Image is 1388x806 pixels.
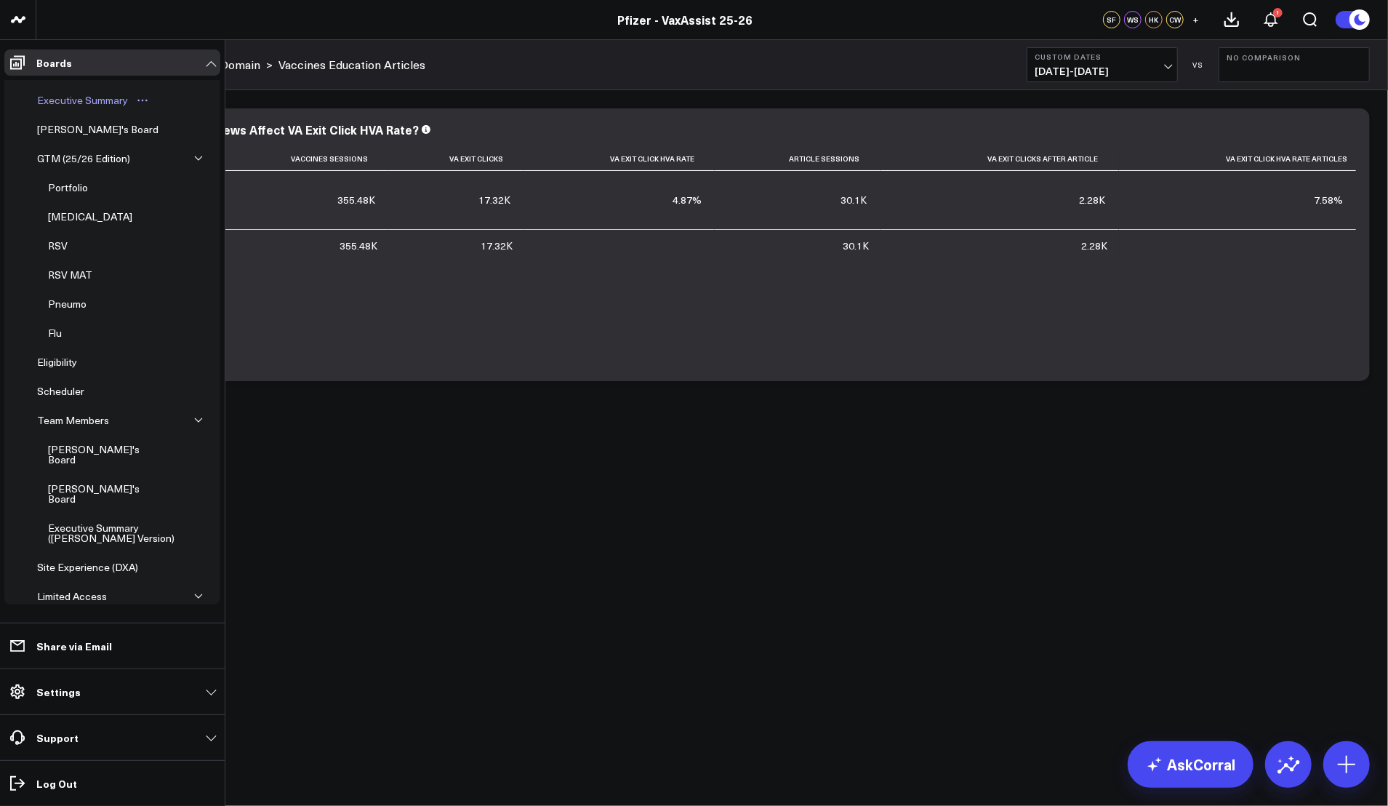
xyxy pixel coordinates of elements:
div: 30.1K [843,239,870,253]
b: Custom Dates [1035,52,1170,61]
a: Log Out [4,770,220,797]
div: Pneumo [44,295,90,313]
div: 355.48K [340,239,377,253]
a: AskCorral [1128,741,1253,788]
a: Executive SummaryOpen board menu [28,86,159,115]
th: Va Exit Clicks [388,147,523,171]
div: RSV MAT [44,266,96,284]
a: RSVOpen board menu [39,231,99,260]
div: Site Experience (DXA) [33,559,142,576]
th: Vaccines Sessions [211,147,388,171]
div: 7.58% [1314,193,1343,207]
span: [DATE] - [DATE] [1035,65,1170,77]
div: HK [1145,11,1163,28]
div: 1 [1273,8,1283,17]
div: [MEDICAL_DATA] [44,208,136,226]
a: Team MembersOpen board menu [28,406,140,435]
a: [PERSON_NAME]'s BoardOpen board menu [39,474,197,514]
p: Boards [36,57,72,68]
div: Scheduler [33,383,88,400]
p: Share via Email [36,640,112,652]
button: + [1187,11,1205,28]
div: SF [1103,11,1120,28]
div: Flu [44,324,65,342]
a: PortfolioOpen board menu [39,173,119,202]
th: Va Exit Click Hva Rate [523,147,715,171]
div: Executive Summary ([PERSON_NAME] Version) [44,519,178,547]
div: [PERSON_NAME]'s Board [44,441,170,468]
div: CW [1166,11,1184,28]
th: Article Sessions [715,147,880,171]
div: 30.1K [841,193,867,207]
div: WS [1124,11,1142,28]
div: 355.48K [337,193,375,207]
div: [PERSON_NAME]'s Board [33,121,162,138]
th: Va Exit Click Hva Rate Articles [1119,147,1356,171]
div: Team Members [33,412,113,429]
div: Eligibility [33,354,81,371]
span: + [1193,15,1200,25]
p: Log Out [36,778,77,789]
a: [PERSON_NAME]'s BoardOpen board menu [28,115,190,144]
div: How Does Vaccine Article Views Affect VA Exit Click HVA Rate? [65,121,419,137]
button: Custom Dates[DATE]-[DATE] [1027,47,1178,82]
div: 17.32K [478,193,510,207]
a: PneumoOpen board menu [39,290,118,319]
div: RSV [44,237,71,255]
a: [MEDICAL_DATA]Open board menu [39,202,164,231]
b: No Comparison [1227,53,1362,62]
a: [PERSON_NAME]'s BoardOpen board menu [39,435,197,474]
th: Va Exit Clicks After Article [880,147,1119,171]
div: Portfolio [44,179,92,196]
div: GTM (25/26 Edition) [33,150,134,167]
button: Open board menu [132,95,153,106]
div: 17.32K [481,239,513,253]
div: Executive Summary [33,92,132,109]
a: Pfizer - VaxAssist 25-26 [617,12,753,28]
div: VS [1185,60,1211,69]
a: EligibilityOpen board menu [28,348,108,377]
a: FluOpen board menu [39,319,93,348]
div: [PERSON_NAME]'s Board [44,480,170,508]
a: Executive Summary ([PERSON_NAME] Version)Open board menu [39,514,197,553]
p: Settings [36,686,81,698]
button: No Comparison [1219,47,1370,82]
a: Vaccines Education Articles [278,57,425,73]
a: SchedulerOpen board menu [28,377,116,406]
p: Support [36,732,79,743]
div: Limited Access [33,588,111,605]
div: 4.87% [673,193,702,207]
div: 2.28K [1082,239,1108,253]
a: GTM (25/26 Edition)Open board menu [28,144,161,173]
a: RSV MATOpen board menu [39,260,124,290]
div: 2.28K [1080,193,1106,207]
a: Site Experience (DXA)Open board menu [28,553,169,582]
a: Limited AccessOpen board menu [28,582,138,611]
